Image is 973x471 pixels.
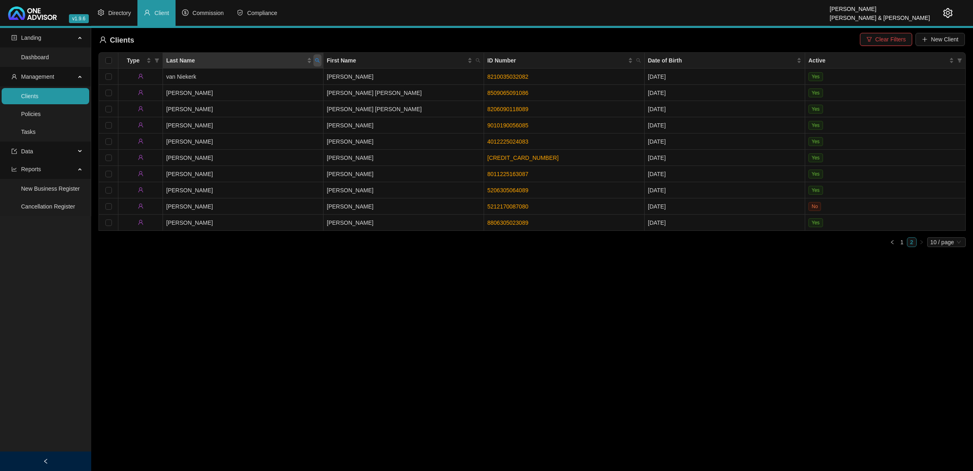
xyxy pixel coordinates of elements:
a: Tasks [21,129,36,135]
td: [DATE] [645,85,805,101]
span: user [11,74,17,80]
img: 2df55531c6924b55f21c4cf5d4484680-logo-light.svg [8,6,57,20]
a: 1 [898,238,907,247]
span: Yes [808,105,823,114]
li: 2 [907,237,917,247]
span: user [144,9,150,16]
span: Reports [21,166,41,172]
span: Yes [808,137,823,146]
span: Commission [193,10,224,16]
div: [PERSON_NAME] [830,2,930,11]
span: Yes [808,121,823,130]
a: 9010190056085 [487,122,528,129]
td: [PERSON_NAME] [324,215,484,231]
span: filter [957,58,962,63]
td: [PERSON_NAME] [324,133,484,150]
td: [PERSON_NAME] [163,117,324,133]
td: [PERSON_NAME] [163,101,324,117]
span: user [138,203,144,209]
a: Clients [21,93,39,99]
td: [PERSON_NAME] [163,150,324,166]
a: 5212170087080 [487,203,528,210]
a: Policies [21,111,41,117]
button: New Client [915,33,965,46]
td: [PERSON_NAME] [324,182,484,198]
span: plus [922,37,928,42]
a: 4012225024083 [487,138,528,145]
a: 8011225163087 [487,171,528,177]
li: 1 [897,237,907,247]
button: Clear Filters [860,33,912,46]
span: Yes [808,170,823,179]
li: Next Page [917,237,926,247]
td: [PERSON_NAME] [163,133,324,150]
td: [PERSON_NAME] [PERSON_NAME] [324,85,484,101]
span: dollar [182,9,189,16]
td: [DATE] [645,182,805,198]
a: 2 [907,238,916,247]
span: search [474,54,482,67]
td: [DATE] [645,69,805,85]
div: Page Size [927,237,966,247]
td: [DATE] [645,150,805,166]
th: ID Number [484,53,645,69]
a: [CREDIT_CARD_NUMBER] [487,155,559,161]
th: Type [118,53,163,69]
span: Clear Filters [875,35,906,44]
span: user [138,155,144,160]
td: [PERSON_NAME] [163,182,324,198]
span: Last Name [166,56,305,65]
span: filter [866,37,872,42]
span: user [138,106,144,112]
div: [PERSON_NAME] & [PERSON_NAME] [830,11,930,20]
a: Cancellation Register [21,203,75,210]
span: Management [21,73,54,80]
span: setting [943,8,953,18]
td: [PERSON_NAME] [163,198,324,215]
span: v1.9.6 [69,14,89,23]
a: 8206090118089 [487,106,528,112]
span: user [99,36,107,43]
a: New Business Register [21,185,80,192]
span: 10 / page [930,238,962,247]
span: filter [154,58,159,63]
span: setting [98,9,104,16]
span: First Name [327,56,466,65]
span: Yes [808,72,823,81]
span: import [11,148,17,154]
span: safety [237,9,243,16]
span: search [313,54,321,67]
td: [PERSON_NAME] [163,215,324,231]
span: Yes [808,218,823,227]
td: [PERSON_NAME] [324,117,484,133]
button: left [887,237,897,247]
span: search [636,58,641,63]
th: First Name [324,53,484,69]
a: 8806305023089 [487,219,528,226]
span: New Client [931,35,958,44]
span: Compliance [247,10,277,16]
span: Yes [808,186,823,195]
td: [PERSON_NAME] [324,166,484,182]
a: 8210035032082 [487,73,528,80]
span: search [634,54,643,67]
span: line-chart [11,166,17,172]
td: [DATE] [645,215,805,231]
span: No [808,202,821,211]
td: [DATE] [645,101,805,117]
td: [PERSON_NAME] [324,198,484,215]
span: Active [808,56,947,65]
td: [PERSON_NAME] [163,166,324,182]
span: user [138,171,144,176]
span: user [138,187,144,193]
th: Date of Birth [645,53,805,69]
td: [DATE] [645,198,805,215]
span: user [138,73,144,79]
span: user [138,122,144,128]
span: Yes [808,153,823,162]
button: right [917,237,926,247]
span: Client [154,10,169,16]
a: Dashboard [21,54,49,60]
span: Yes [808,88,823,97]
span: filter [153,54,161,67]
